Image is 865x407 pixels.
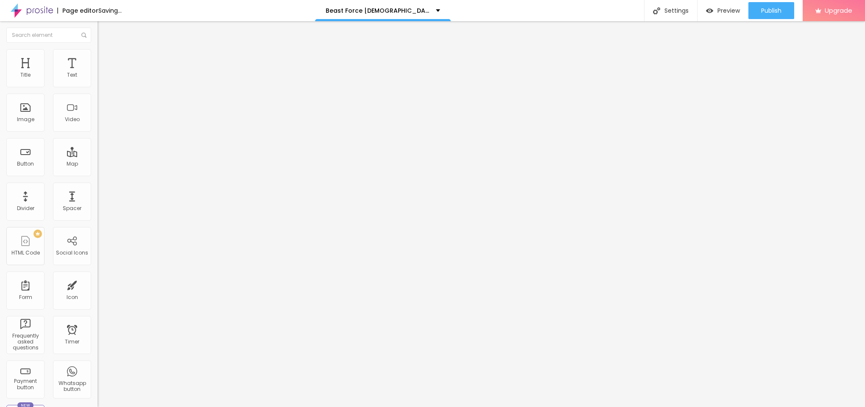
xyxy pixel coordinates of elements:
div: Form [19,294,32,300]
div: Video [65,116,80,122]
div: Title [20,72,31,78]
img: view-1.svg [706,7,713,14]
input: Search element [6,28,91,43]
div: Map [67,161,78,167]
div: Page editor [57,8,98,14]
span: Publish [761,7,781,14]
div: Button [17,161,34,167]
img: Icone [653,7,660,14]
div: Divider [17,205,34,211]
div: Social Icons [56,250,88,256]
div: Frequently asked questions [8,333,42,351]
iframe: Editor [98,21,865,407]
img: Icone [81,33,86,38]
div: Spacer [63,205,81,211]
div: Saving... [98,8,122,14]
button: Preview [698,2,748,19]
div: Payment button [8,378,42,390]
span: Preview [717,7,740,14]
p: Beast Force [DEMOGRAPHIC_DATA][MEDICAL_DATA] [326,8,430,14]
div: Timer [65,339,79,345]
div: HTML Code [11,250,40,256]
div: Text [67,72,77,78]
span: Upgrade [825,7,852,14]
div: Icon [67,294,78,300]
div: Image [17,116,34,122]
div: Whatsapp button [55,380,89,393]
button: Publish [748,2,794,19]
